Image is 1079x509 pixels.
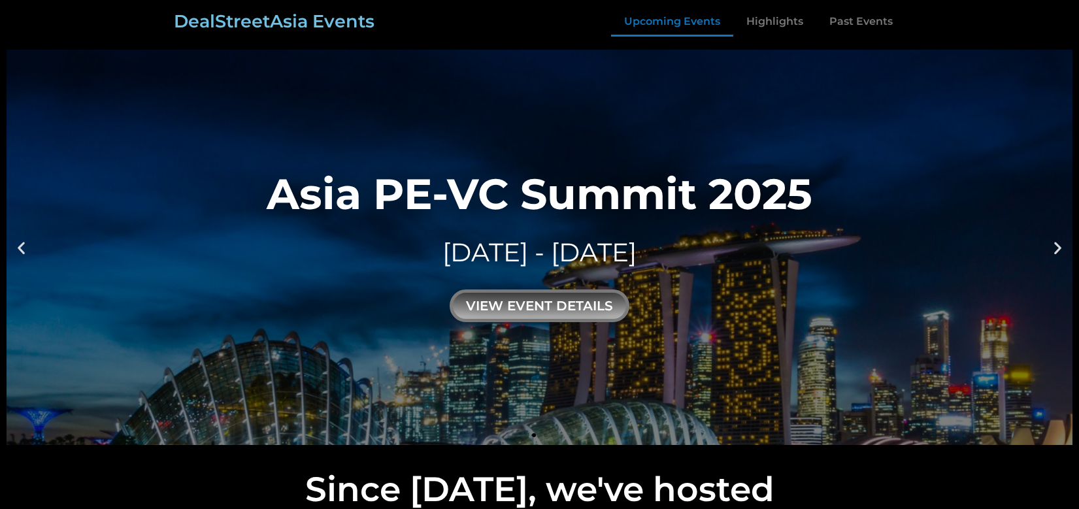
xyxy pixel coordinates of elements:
a: Upcoming Events [611,7,733,37]
div: Previous slide [13,239,29,255]
div: Next slide [1050,239,1066,255]
span: Go to slide 2 [544,433,548,437]
h2: Since [DATE], we've hosted [7,472,1072,506]
a: Past Events [816,7,906,37]
a: Asia PE-VC Summit 2025[DATE] - [DATE]view event details [7,50,1072,445]
span: Go to slide 1 [532,433,536,437]
div: Asia PE-VC Summit 2025 [267,172,812,215]
div: [DATE] - [DATE] [267,235,812,271]
a: DealStreetAsia Events [174,10,374,32]
div: view event details [450,289,629,322]
a: Highlights [733,7,816,37]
